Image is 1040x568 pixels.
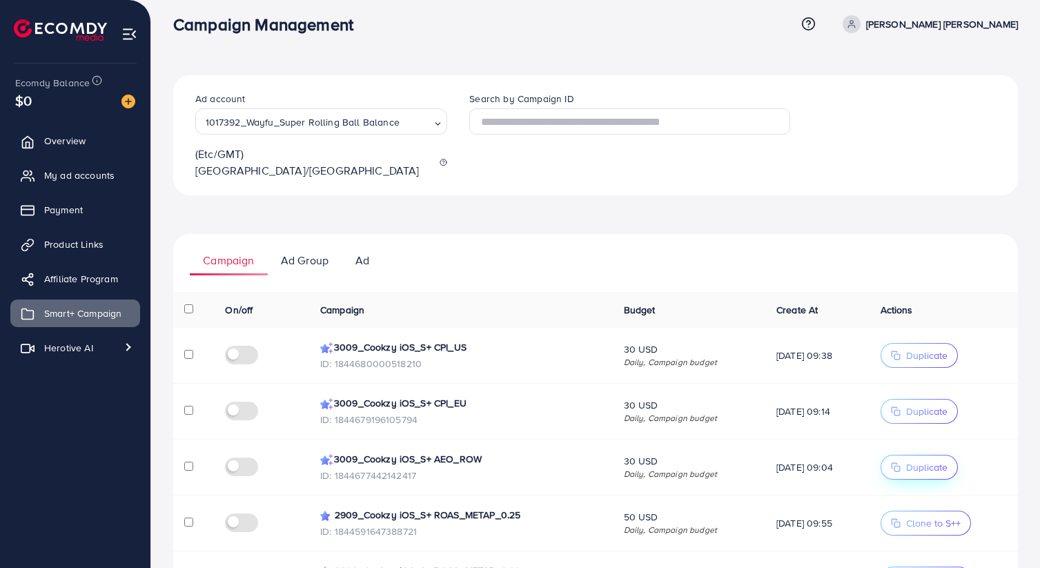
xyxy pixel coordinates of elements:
img: logo [14,19,107,41]
p: Ad Group [281,252,328,268]
span: [DATE] 09:14 [776,404,859,418]
p: 3009_Cookzy iOS_S+ CPI_US [320,339,602,355]
span: Affiliate Program [44,272,118,286]
span: 30 USD [624,342,754,356]
div: Search for option [195,108,447,135]
button: Clone to S++ [881,511,971,536]
input: Search for option [403,112,430,131]
span: 1017392_Wayfu_Super Rolling Ball Balance [203,113,402,131]
p: ID: 1844679196105794 [320,411,602,428]
p: 3009_Cookzy iOS_S+ AEO_ROW [320,451,602,467]
span: Daily, Campaign budget [624,412,754,424]
span: On/off [225,303,253,317]
img: campaign smart+ [320,509,333,522]
p: Campaign [203,252,254,268]
span: Product Links [44,237,104,251]
button: Duplicate [881,343,958,368]
img: menu [121,26,137,42]
span: 30 USD [624,398,754,412]
a: Smart+ Campaign [10,300,140,327]
img: campaign smart+ [320,398,333,411]
a: Herotive AI [10,334,140,362]
span: Daily, Campaign budget [624,468,754,480]
h3: Campaign Management [173,14,364,35]
span: Create At [776,303,818,317]
span: Smart+ Campaign [44,306,121,320]
span: Payment [44,203,83,217]
label: Search by Campaign ID [469,92,573,106]
p: [PERSON_NAME] [PERSON_NAME] [866,16,1018,32]
span: My ad accounts [44,168,115,182]
span: Duplicate [906,349,948,362]
p: 3009_Cookzy iOS_S+ CPI_EU [320,395,602,411]
img: image [121,95,135,108]
span: $0 [15,90,32,110]
span: Clone to S++ [906,516,961,530]
span: Daily, Campaign budget [624,356,754,368]
span: Daily, Campaign budget [624,524,754,536]
img: campaign smart+ [320,342,333,355]
span: Ecomdy Balance [15,76,90,90]
button: Duplicate [881,399,958,424]
span: Duplicate [906,404,948,418]
p: ID: 1844591647388721 [320,523,602,540]
iframe: Chat [981,506,1030,558]
a: Product Links [10,231,140,258]
img: campaign smart+ [320,454,333,467]
a: [PERSON_NAME] [PERSON_NAME] [837,15,1018,33]
span: Overview [44,134,86,148]
a: Overview [10,127,140,155]
p: (Etc/GMT) [GEOGRAPHIC_DATA]/[GEOGRAPHIC_DATA] [195,146,447,179]
p: Ad [355,252,369,268]
span: Actions [881,303,913,317]
span: [DATE] 09:04 [776,460,859,474]
a: My ad accounts [10,161,140,189]
p: ID: 1844677442142417 [320,467,602,484]
span: 50 USD [624,510,754,524]
label: Ad account [195,92,246,106]
button: Duplicate [881,455,958,480]
span: Budget [624,303,656,317]
p: ID: 1844680000518210 [320,355,602,372]
span: Campaign [320,303,364,317]
span: [DATE] 09:38 [776,349,859,362]
a: Payment [10,196,140,224]
span: 30 USD [624,454,754,468]
a: Affiliate Program [10,265,140,293]
p: 2909_Cookzy iOS_S+ ROAS_METAP_0.25 [320,507,602,523]
span: Duplicate [906,460,948,474]
span: [DATE] 09:55 [776,516,859,530]
span: Herotive AI [44,341,93,355]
